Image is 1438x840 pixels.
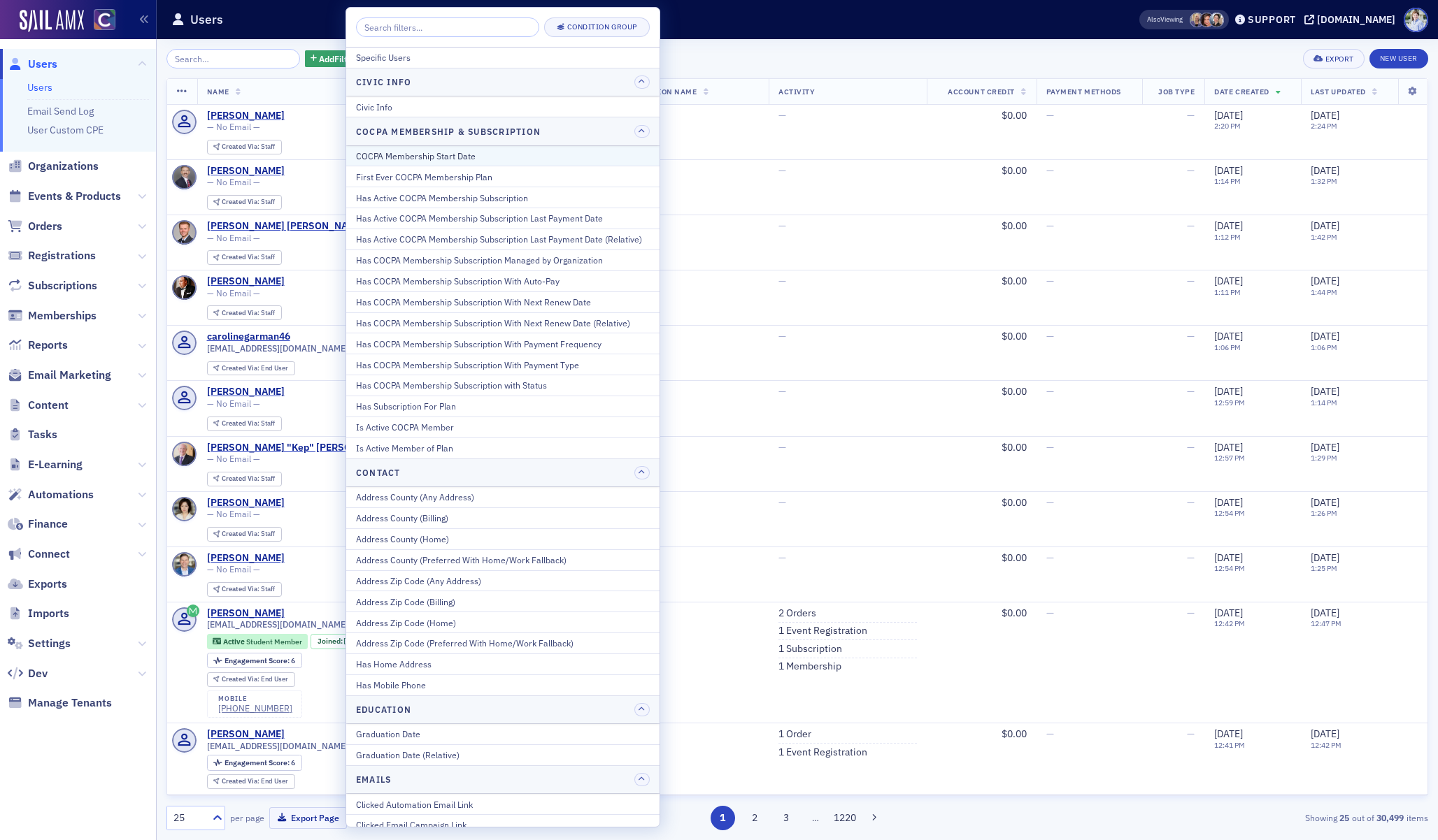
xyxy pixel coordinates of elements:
div: Has COCPA Membership Subscription With Next Renew Date [356,296,650,308]
button: Address County (Home) [346,528,660,549]
time: 1:32 PM [1311,176,1337,186]
a: [PERSON_NAME] "Kep" [PERSON_NAME] [207,442,394,454]
div: Staff [222,143,275,151]
span: [DATE] [1311,607,1339,619]
a: [PERSON_NAME] [207,607,285,620]
button: Clicked Automation Email Link [346,794,660,814]
span: Reports [28,338,68,353]
div: End User [222,365,288,372]
span: Created Via : [222,474,261,483]
button: AddFilter [305,50,362,68]
div: USR-14069639 [287,167,595,176]
div: Created Via: Staff [207,472,282,486]
span: [DATE] [1214,330,1243,342]
span: Connect [28,546,70,562]
div: Specific Users [356,51,650,64]
div: USR-14069637 [287,277,595,287]
span: [DATE] [1311,109,1339,122]
span: Dev [28,666,48,681]
div: Graduation Date (Relative) [356,748,650,761]
span: Account Credit [948,87,1014,96]
span: — No Email — [207,233,260,243]
div: USR-14069718 [287,112,595,121]
a: Subscriptions [8,278,97,294]
button: Has Active COCPA Membership Subscription [346,187,660,208]
div: Has COCPA Membership Subscription With Next Renew Date (Relative) [356,317,650,329]
a: [PERSON_NAME] [PERSON_NAME] [207,220,364,233]
div: Created Via: Staff [207,250,282,265]
button: 1220 [833,806,857,830]
span: Created Via : [222,584,261,593]
span: — [778,330,786,342]
div: First Ever COCPA Membership Plan [356,171,650,183]
div: Has Mobile Phone [356,679,650,691]
span: [DATE] [1214,441,1243,454]
span: Users [28,57,57,72]
a: [PERSON_NAME] [207,110,285,122]
span: — [1187,275,1195,287]
span: Memberships [28,308,97,324]
div: USR-14068960 [287,609,595,618]
span: Orders [28,219,62,234]
span: $0.00 [1002,496,1027,509]
a: Content [8,398,69,413]
div: Has Home Address [356,658,650,670]
span: — No Email — [207,122,260,132]
span: $0.00 [1002,551,1027,564]
button: 2 [742,806,767,830]
span: Pamela Galey-Coleman [1209,13,1224,27]
span: — [778,496,786,509]
a: Imports [8,606,69,621]
button: 1 [711,806,735,830]
div: Has COCPA Membership Subscription Managed by Organization [356,254,650,266]
div: Staff [222,475,275,483]
span: Job Type [1158,87,1195,96]
button: Is Active COCPA Member [346,417,660,437]
span: [DATE] [1311,275,1339,287]
span: Imports [28,606,69,621]
time: 1:14 PM [1214,176,1241,186]
a: [PERSON_NAME] [207,728,285,741]
a: Connect [8,546,70,562]
div: USR-14069613 [287,499,595,508]
span: $0.00 [1002,164,1027,177]
div: [PERSON_NAME] [207,165,285,178]
div: Has COCPA Membership Subscription With Payment Type [356,359,650,371]
span: — [1046,496,1054,509]
span: — [1046,607,1054,619]
time: 12:59 PM [1214,398,1245,407]
span: Viewing [1147,15,1183,24]
a: Users [8,57,57,72]
div: Address County (Billing) [356,512,650,524]
div: Staff [222,586,275,593]
span: — [1046,385,1054,398]
button: Has Active COCPA Membership Subscription Last Payment Date (Relative) [346,229,660,249]
span: — [1187,607,1195,619]
button: [DOMAIN_NAME] [1304,15,1400,24]
span: [DATE] [1214,164,1243,177]
span: [DATE] [1214,496,1243,509]
div: Address Zip Code (Billing) [356,595,650,608]
time: 1:25 PM [1311,563,1337,573]
span: E-Learning [28,457,83,472]
a: Memberships [8,308,97,324]
button: Has Subscription For Plan [346,396,660,417]
a: Exports [8,577,67,592]
span: — [1046,219,1054,232]
h4: Contact [356,466,401,479]
time: 1:14 PM [1311,398,1337,407]
button: Has COCPA Membership Subscription With Next Renew Date (Relative) [346,312,660,333]
input: Search… [166,49,300,68]
div: USR-14069623 [287,388,595,397]
time: 1:06 PM [1214,342,1241,352]
input: Search filters... [356,17,539,37]
span: — [1187,164,1195,177]
span: Created Via : [222,529,261,538]
span: $0.00 [1002,275,1027,287]
div: USR-14069635 [292,333,595,342]
span: [DATE] [1311,496,1339,509]
div: Has COCPA Membership Subscription With Payment Frequency [356,338,650,350]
